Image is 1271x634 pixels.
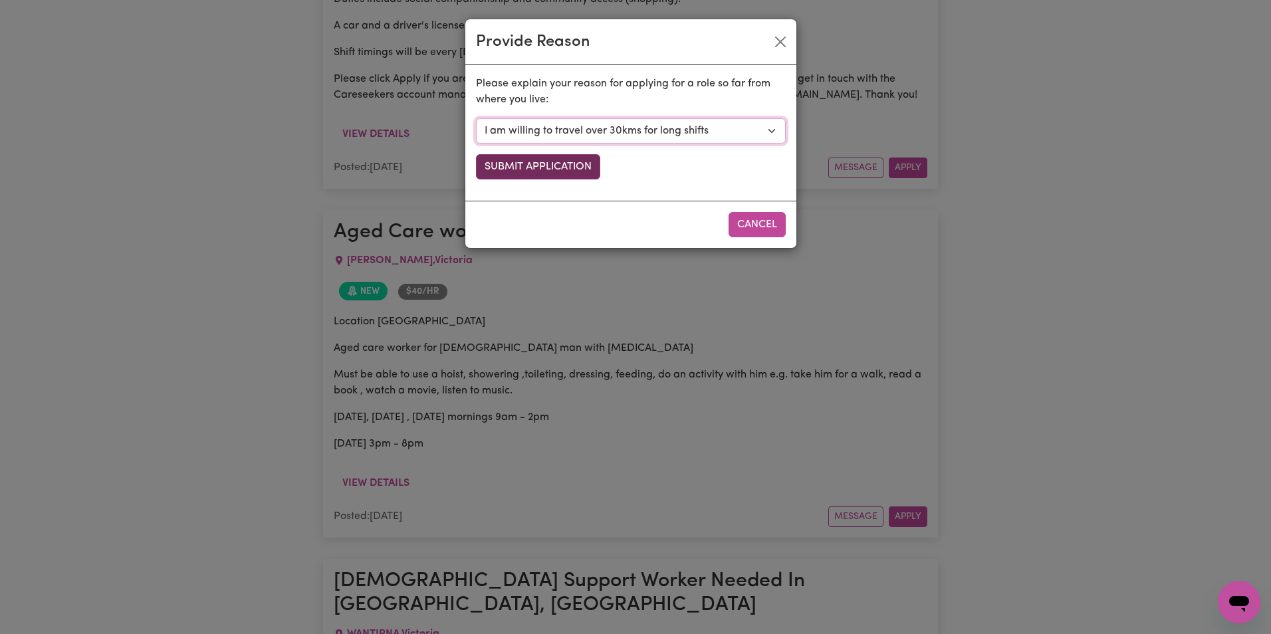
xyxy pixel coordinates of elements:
button: Cancel [729,212,786,237]
button: Close [770,31,791,53]
iframe: Button to launch messaging window [1218,581,1260,623]
p: Please explain your reason for applying for a role so far from where you live: [476,76,786,108]
button: Submit Application [476,154,600,179]
div: Provide Reason [476,30,590,54]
